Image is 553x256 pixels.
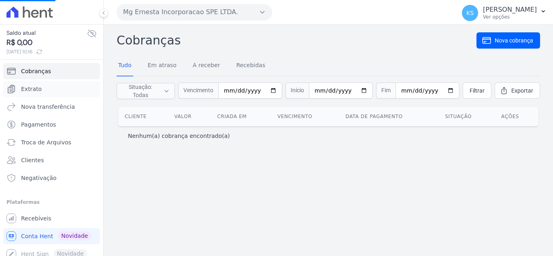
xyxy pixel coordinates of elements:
th: Situação [438,107,495,126]
span: Situação: Todas [122,83,159,99]
span: Nova cobrança [495,36,533,44]
span: Fim [376,83,396,99]
p: Ver opções [483,14,537,20]
a: Negativação [3,170,100,186]
a: Recebíveis [3,210,100,226]
th: Vencimento [271,107,339,126]
span: Vencimento [178,83,218,99]
th: Ações [495,107,538,126]
th: Criada em [211,107,271,126]
span: R$ 0,00 [6,37,87,48]
th: Data de pagamento [339,107,438,126]
a: Clientes [3,152,100,168]
th: Cliente [118,107,168,126]
div: Plataformas [6,197,97,207]
span: Pagamentos [21,121,56,129]
span: [DATE] 10:16 [6,48,87,55]
a: Extrato [3,81,100,97]
a: Tudo [117,55,133,76]
span: Saldo atual [6,29,87,37]
p: Nenhum(a) cobrança encontrado(a) [128,132,230,140]
a: Troca de Arquivos [3,134,100,150]
a: Cobranças [3,63,100,79]
a: Pagamentos [3,116,100,133]
span: Filtrar [470,87,485,95]
span: Cobranças [21,67,51,75]
span: Troca de Arquivos [21,138,71,146]
span: Clientes [21,156,44,164]
p: [PERSON_NAME] [483,6,537,14]
button: KS [PERSON_NAME] Ver opções [455,2,553,24]
a: Nova transferência [3,99,100,115]
span: Extrato [21,85,42,93]
a: Nova cobrança [476,32,540,49]
h2: Cobranças [117,31,476,49]
th: Valor [168,107,211,126]
a: A receber [191,55,222,76]
a: Exportar [495,83,540,99]
span: Exportar [511,87,533,95]
span: KS [466,10,474,16]
a: Em atraso [146,55,178,76]
a: Conta Hent Novidade [3,228,100,244]
span: Novidade [58,231,91,240]
span: Nova transferência [21,103,75,111]
a: Filtrar [463,83,491,99]
a: Recebidas [235,55,267,76]
span: Início [285,83,309,99]
span: Recebíveis [21,214,51,222]
button: Situação: Todas [117,83,175,99]
span: Conta Hent [21,232,53,240]
button: Mg Ernesta Incorporacao SPE LTDA. [117,4,272,20]
span: Negativação [21,174,57,182]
